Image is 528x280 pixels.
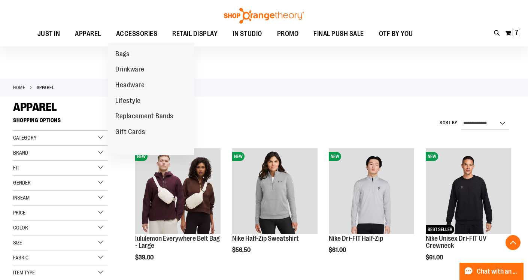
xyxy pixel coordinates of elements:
[232,247,252,253] span: $56.50
[13,84,25,91] a: Home
[426,235,486,250] a: Nike Unisex Dri-FIT UV Crewneck
[108,43,194,155] ul: ACCESSORIES
[135,235,220,250] a: lululemon Everywhere Belt Bag - Large
[135,152,148,161] span: NEW
[13,101,57,113] span: APPAREL
[135,148,221,235] a: lululemon Everywhere Belt Bag - LargeNEW
[13,225,28,231] span: Color
[108,46,137,62] a: Bags
[223,8,305,24] img: Shop Orangetheory
[228,144,321,273] div: product
[277,25,299,42] span: PROMO
[515,29,518,36] span: 7
[325,144,418,273] div: product
[329,235,383,242] a: Nike Dri-FIT Half-Zip
[426,152,438,161] span: NEW
[477,268,519,275] span: Chat with an Expert
[115,128,145,137] span: Gift Cards
[313,25,364,42] span: FINAL PUSH SALE
[115,66,145,75] span: Drinkware
[116,25,158,42] span: ACCESSORIES
[459,263,524,280] button: Chat with an Expert
[67,25,109,42] a: APPAREL
[108,77,152,93] a: Headware
[30,25,68,43] a: JUST IN
[13,114,107,131] strong: Shopping Options
[270,25,306,43] a: PROMO
[379,25,413,42] span: OTF BY YOU
[232,235,299,242] a: Nike Half-Zip Sweatshirt
[115,50,129,60] span: Bags
[306,25,371,43] a: FINAL PUSH SALE
[75,25,101,42] span: APPAREL
[426,225,454,234] span: BEST SELLER
[426,148,511,235] a: Nike Unisex Dri-FIT UV CrewneckNEWBEST SELLER
[232,152,245,161] span: NEW
[225,25,270,43] a: IN STUDIO
[329,148,414,234] img: Nike Dri-FIT Half-Zip
[426,148,511,234] img: Nike Unisex Dri-FIT UV Crewneck
[13,270,35,276] span: Item Type
[13,165,19,171] span: Fit
[329,148,414,235] a: Nike Dri-FIT Half-ZipNEW
[108,62,152,77] a: Drinkware
[13,255,28,261] span: Fabric
[109,25,165,43] a: ACCESSORIES
[232,148,318,234] img: Nike Half-Zip Sweatshirt
[108,109,181,124] a: Replacement Bands
[37,25,60,42] span: JUST IN
[232,148,318,235] a: Nike Half-Zip SweatshirtNEW
[13,240,22,246] span: Size
[233,25,262,42] span: IN STUDIO
[329,247,347,253] span: $61.00
[108,93,148,109] a: Lifestyle
[13,180,31,186] span: Gender
[115,81,145,91] span: Headware
[135,254,155,261] span: $39.00
[440,120,458,126] label: Sort By
[13,150,28,156] span: Brand
[37,84,55,91] strong: APPAREL
[371,25,421,43] a: OTF BY YOU
[422,144,515,280] div: product
[115,97,141,106] span: Lifestyle
[165,25,225,43] a: RETAIL DISPLAY
[172,25,218,42] span: RETAIL DISPLAY
[115,112,173,122] span: Replacement Bands
[108,124,152,140] a: Gift Cards
[13,210,25,216] span: Price
[506,235,521,250] button: Back To Top
[329,152,341,161] span: NEW
[13,195,30,201] span: Inseam
[131,144,224,280] div: product
[135,148,221,234] img: lululemon Everywhere Belt Bag - Large
[13,135,36,141] span: Category
[426,254,444,261] span: $61.00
